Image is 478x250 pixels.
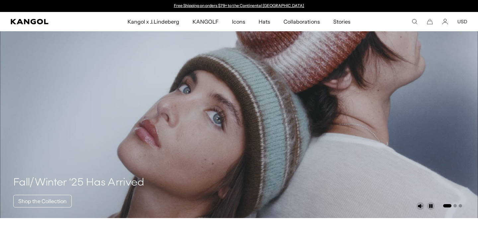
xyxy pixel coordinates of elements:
[171,3,307,9] slideshow-component: Announcement bar
[171,3,307,9] div: 1 of 2
[453,204,457,207] button: Go to slide 2
[13,176,144,189] h4: Fall/Winter ‘25 Has Arrived
[121,12,186,31] a: Kangol x J.Lindeberg
[13,195,72,207] a: Shop the Collection
[171,3,307,9] div: Announcement
[11,19,84,24] a: Kangol
[174,3,304,8] a: Free Shipping on orders $79+ to the Continental [GEOGRAPHIC_DATA]
[193,12,219,31] span: KANGOLF
[412,19,418,25] summary: Search here
[459,204,462,207] button: Go to slide 3
[416,202,424,210] button: Unmute
[442,203,462,208] ul: Select a slide to show
[283,12,320,31] span: Collaborations
[232,12,245,31] span: Icons
[186,12,225,31] a: KANGOLF
[225,12,252,31] a: Icons
[327,12,357,31] a: Stories
[427,19,433,25] button: Cart
[442,19,448,25] a: Account
[443,204,451,207] button: Go to slide 1
[333,12,351,31] span: Stories
[427,202,435,210] button: Pause
[259,12,270,31] span: Hats
[252,12,277,31] a: Hats
[127,12,179,31] span: Kangol x J.Lindeberg
[277,12,326,31] a: Collaborations
[457,19,467,25] button: USD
